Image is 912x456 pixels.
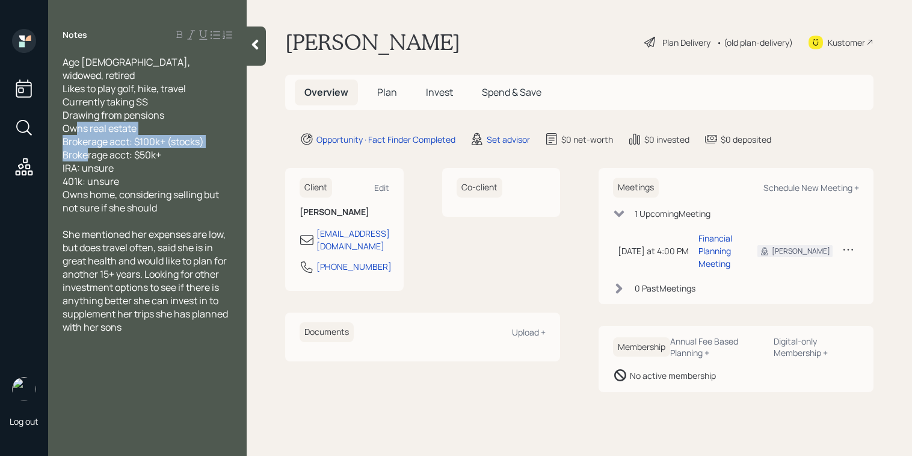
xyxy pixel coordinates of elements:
[670,336,764,358] div: Annual Fee Based Planning +
[300,322,354,342] h6: Documents
[426,86,453,99] span: Invest
[644,133,689,146] div: $0 invested
[828,36,865,49] div: Kustomer
[63,228,230,334] span: She mentioned her expenses are low, but does travel often, said she is in great health and would ...
[374,182,389,193] div: Edit
[10,416,39,427] div: Log out
[635,282,695,295] div: 0 Past Meeting s
[457,178,502,198] h6: Co-client
[721,133,771,146] div: $0 deposited
[698,232,738,270] div: Financial Planning Meeting
[63,29,87,41] label: Notes
[482,86,541,99] span: Spend & Save
[316,227,390,252] div: [EMAIL_ADDRESS][DOMAIN_NAME]
[630,369,716,382] div: No active membership
[316,260,392,273] div: [PHONE_NUMBER]
[487,133,530,146] div: Set advisor
[613,337,670,357] h6: Membership
[561,133,613,146] div: $0 net-worth
[716,36,793,49] div: • (old plan-delivery)
[772,246,830,257] div: [PERSON_NAME]
[618,245,689,257] div: [DATE] at 4:00 PM
[512,326,546,338] div: Upload +
[662,36,710,49] div: Plan Delivery
[12,377,36,401] img: retirable_logo.png
[316,133,455,146] div: Opportunity · Fact Finder Completed
[774,336,859,358] div: Digital-only Membership +
[763,182,859,193] div: Schedule New Meeting +
[635,207,710,220] div: 1 Upcoming Meeting
[63,55,221,214] span: Age [DEMOGRAPHIC_DATA], widowed, retired Likes to play golf, hike, travel Currently taking SS Dra...
[613,178,659,198] h6: Meetings
[285,29,460,55] h1: [PERSON_NAME]
[304,86,348,99] span: Overview
[300,207,389,217] h6: [PERSON_NAME]
[300,178,332,198] h6: Client
[377,86,397,99] span: Plan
